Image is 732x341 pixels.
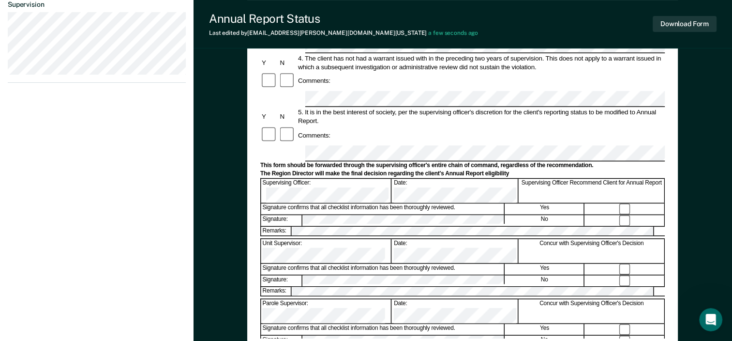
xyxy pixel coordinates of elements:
div: No [505,215,584,226]
div: Yes [505,324,584,335]
iframe: Intercom live chat [699,308,722,331]
div: Signature confirms that all checklist information has been thoroughly reviewed. [261,204,505,215]
div: Supervising Officer: [261,179,392,203]
div: Parole Supervisor: [261,299,392,323]
div: Concur with Supervising Officer's Decision [519,299,665,323]
div: 4. The client has not had a warrant issued with in the preceding two years of supervision. This d... [297,54,665,71]
div: Remarks: [261,287,292,296]
div: Remarks: [261,227,292,235]
div: N [279,112,297,121]
div: Signature: [261,215,302,226]
div: The Region Director will make the final decision regarding the client's Annual Report eligibility [260,170,665,178]
div: Signature confirms that all checklist information has been thoroughly reviewed. [261,264,505,275]
div: Signature confirms that all checklist information has been thoroughly reviewed. [261,324,505,335]
div: N [279,58,297,67]
div: Comments: [297,77,332,85]
div: Signature: [261,276,302,286]
div: Date: [392,179,518,203]
div: Unit Supervisor: [261,239,392,263]
div: Yes [505,204,584,215]
div: Y [260,112,278,121]
div: Y [260,58,278,67]
div: 5. It is in the best interest of society, per the supervising officer's discretion for the client... [297,108,665,125]
div: This form should be forwarded through the supervising officer's entire chain of command, regardle... [260,162,665,170]
div: Annual Report Status [209,12,478,26]
div: Last edited by [EMAIL_ADDRESS][PERSON_NAME][DOMAIN_NAME][US_STATE] [209,30,478,36]
button: Download Form [653,16,717,32]
div: Concur with Supervising Officer's Decision [519,239,665,263]
div: Date: [392,239,518,263]
div: Yes [505,264,584,275]
div: No [505,276,584,286]
span: a few seconds ago [428,30,478,36]
div: Date: [392,299,518,323]
div: Comments: [297,131,332,139]
dt: Supervision [8,0,186,9]
div: Supervising Officer Recommend Client for Annual Report [519,179,665,203]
